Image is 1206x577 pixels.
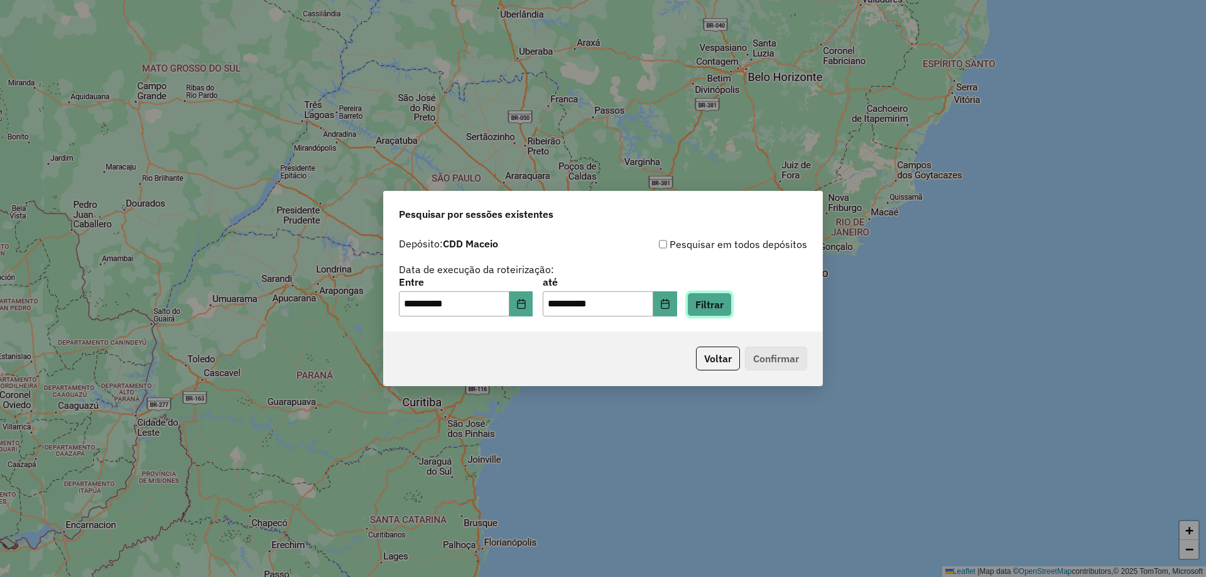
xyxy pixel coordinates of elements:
strong: CDD Maceio [443,237,498,250]
div: Pesquisar em todos depósitos [603,237,807,252]
label: Data de execução da roteirização: [399,262,554,277]
label: Entre [399,274,533,289]
button: Choose Date [509,291,533,316]
label: Depósito: [399,236,498,251]
span: Pesquisar por sessões existentes [399,207,553,222]
button: Voltar [696,347,740,370]
label: até [543,274,676,289]
button: Choose Date [653,291,677,316]
button: Filtrar [687,293,732,316]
